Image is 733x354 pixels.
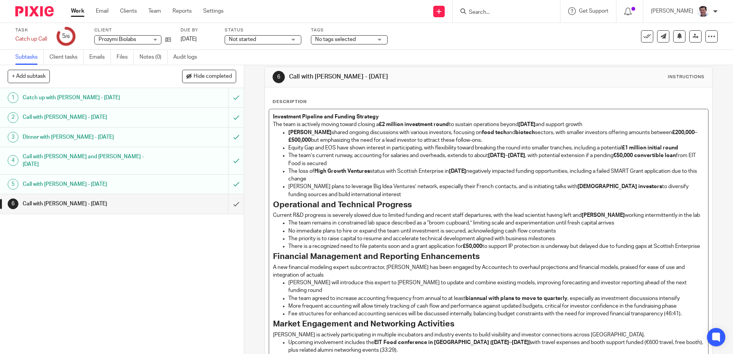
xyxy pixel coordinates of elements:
strong: [PERSON_NAME] [288,130,332,135]
div: Instructions [668,74,705,80]
span: No tags selected [315,37,356,42]
strong: Financial Management and Reporting Enhancements [273,252,480,261]
span: Prozymi Biolabs [99,37,136,42]
strong: Investment Pipeline and Funding Strategy [273,114,379,120]
h1: Dinner with [PERSON_NAME] - [DATE] [23,131,154,143]
p: [PERSON_NAME] will introduce this expert to [PERSON_NAME] to update and combine existing models, ... [288,279,704,295]
p: More frequent accounting will allow timely tracking of cash flow and performance against updated ... [288,302,704,310]
label: Client [94,27,171,33]
a: Audit logs [173,50,203,65]
strong: biannual with plans to move to quarterly [465,296,567,301]
strong: EIT Food conference in [GEOGRAPHIC_DATA] ([DATE]–[DATE]) [374,340,531,345]
label: Due by [181,27,215,33]
h1: Call with [PERSON_NAME] - [DATE] [289,73,505,81]
strong: [DATE] [518,122,536,127]
a: Files [117,50,134,65]
strong: Market Engagement and Networking Activities [273,320,454,328]
a: Clients [120,7,137,15]
a: Work [71,7,84,15]
span: [DATE] [181,36,197,42]
h1: Call with [PERSON_NAME] - [DATE] [23,111,154,123]
p: shared ongoing discussions with various investors, focusing on and sectors, with smaller investor... [288,129,704,144]
h1: Call with [PERSON_NAME] and [PERSON_NAME] - [DATE] [23,151,154,170]
p: A new financial modeling expert subcontractor, [PERSON_NAME] has been engaged by Accountech to ov... [273,264,704,279]
p: No immediate plans to hire or expand the team until investment is secured, acknowledging cash flo... [288,227,704,235]
p: Fee structures for enhanced accounting services will be discussed internally, balancing budget co... [288,310,704,318]
img: Facebook%20Profile%20picture%20(2).jpg [697,5,709,18]
p: Current R&D progress is severely slowed due to limited funding and recent staff departures, with ... [273,211,704,219]
h1: Call with [PERSON_NAME] - [DATE] [23,198,154,210]
h1: Catch up with [PERSON_NAME] - [DATE] [23,92,154,103]
small: /6 [66,34,70,39]
img: Pixie [15,6,54,16]
p: [PERSON_NAME] plans to leverage Big Idea Ventures’ network, especially their French contacts, and... [288,183,704,198]
input: Search [468,9,537,16]
div: Catch up Call [15,35,47,43]
a: Team [148,7,161,15]
div: 6 [273,71,285,83]
strong: biotech [515,130,535,135]
p: The priority is to raise capital to resume and accelerate technical development aligned with busi... [288,235,704,243]
span: Hide completed [194,74,232,80]
a: Email [96,7,108,15]
div: 2 [8,112,18,123]
p: The team agreed to increase accounting frequency from annual to at least , especially as investme... [288,295,704,302]
strong: [DEMOGRAPHIC_DATA] investors [577,184,662,189]
strong: [DATE]–[DATE] [488,153,525,158]
button: Hide completed [182,70,236,83]
p: The team is actively moving toward closing a to sustain operations beyond and support growth [273,121,704,128]
a: Notes (0) [140,50,168,65]
a: Emails [89,50,111,65]
strong: High Growth Ventures [314,169,370,174]
div: 6 [8,198,18,209]
div: 4 [8,155,18,166]
label: Status [225,27,301,33]
strong: £200,000–£500,000 [288,130,697,143]
div: 5 [8,179,18,190]
button: + Add subtask [8,70,50,83]
strong: £1 million initial round [622,145,678,151]
span: Get Support [579,8,608,14]
p: The team’s current runway, accounting for salaries and overheads, extends to about , with potenti... [288,152,704,167]
p: Description [273,99,307,105]
strong: [DATE] [449,169,466,174]
p: The team remains in constrained lab space described as a “broom cupboard,” limiting scale and exp... [288,219,704,227]
strong: food tech [482,130,506,135]
strong: £2 million investment round [379,122,449,127]
div: 3 [8,132,18,143]
span: Not started [229,37,256,42]
strong: Operational and Technical Progress [273,201,412,209]
a: Reports [173,7,192,15]
strong: £50,000 [463,244,482,249]
p: [PERSON_NAME] [651,7,693,15]
label: Task [15,27,47,33]
a: Client tasks [49,50,84,65]
strong: [PERSON_NAME] [582,213,625,218]
a: Subtasks [15,50,44,65]
p: Equity Gap and EOS have shown interest in participating, with flexibility toward breaking the rou... [288,144,704,152]
a: Settings [203,7,224,15]
p: [PERSON_NAME] is actively participating in multiple incubators and industry events to build visib... [273,331,704,339]
strong: €50,000 convertible loan [613,153,676,158]
h1: Call with [PERSON_NAME] - [DATE] [23,179,154,190]
div: 5 [62,32,70,41]
label: Tags [311,27,388,33]
p: The loss of status with Scottish Enterprise in negatively impacted funding opportunities, includi... [288,167,704,183]
p: There is a recognized need to file patents soon and a grant application for to support IP protect... [288,243,704,250]
div: 1 [8,92,18,103]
